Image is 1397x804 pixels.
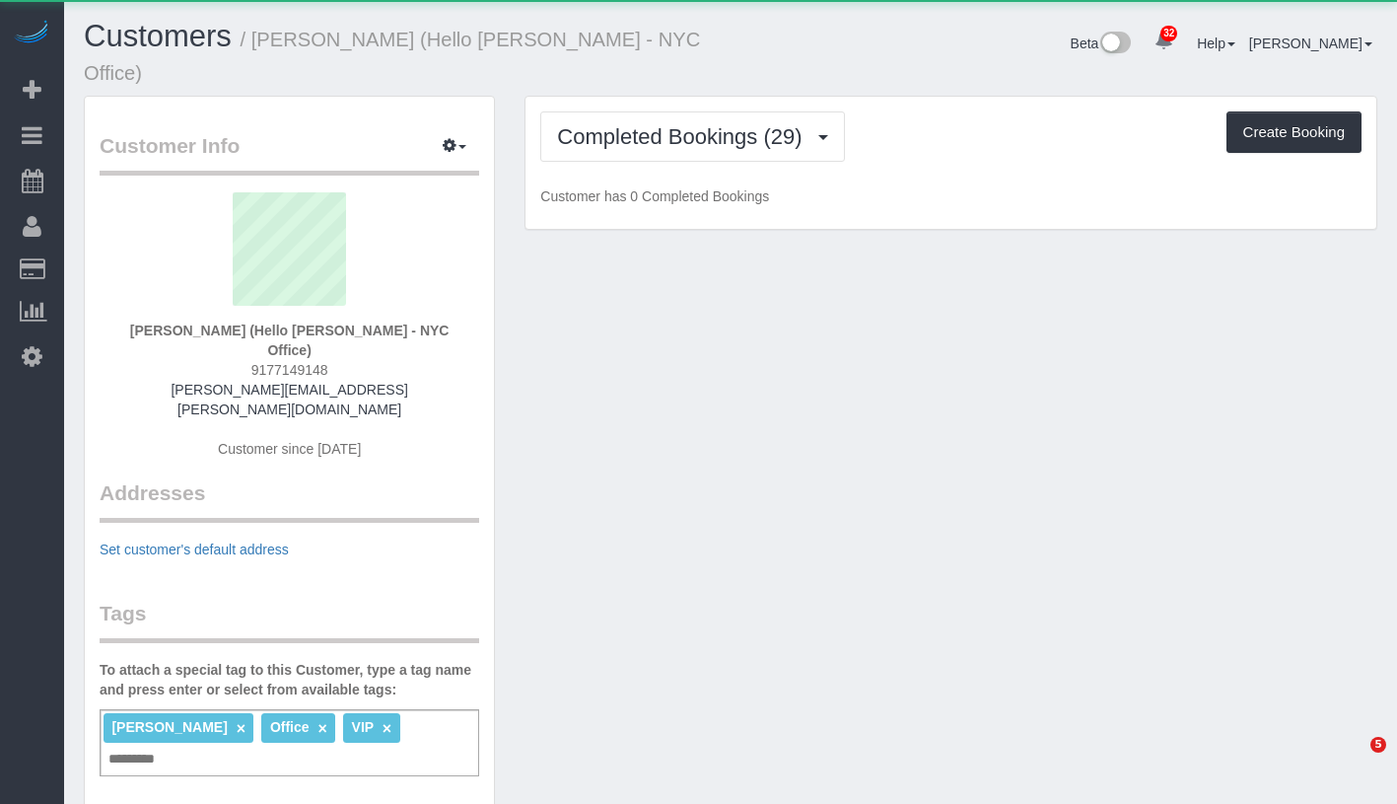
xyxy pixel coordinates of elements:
[84,29,700,84] small: / [PERSON_NAME] (Hello [PERSON_NAME] - NYC Office)
[540,111,844,162] button: Completed Bookings (29)
[1160,26,1177,41] span: 32
[251,362,328,378] span: 9177149148
[383,720,391,737] a: ×
[111,719,227,735] span: [PERSON_NAME]
[317,720,326,737] a: ×
[100,660,479,699] label: To attach a special tag to this Customer, type a tag name and press enter or select from availabl...
[171,382,407,417] a: [PERSON_NAME][EMAIL_ADDRESS][PERSON_NAME][DOMAIN_NAME]
[1370,737,1386,753] span: 5
[1330,737,1377,784] iframe: Intercom live chat
[1098,32,1131,57] img: New interface
[100,599,479,643] legend: Tags
[270,719,310,735] span: Office
[130,323,450,358] strong: [PERSON_NAME] (Hello [PERSON_NAME] - NYC Office)
[352,719,374,735] span: VIP
[1197,36,1235,51] a: Help
[1249,36,1372,51] a: [PERSON_NAME]
[100,131,479,176] legend: Customer Info
[237,720,245,737] a: ×
[1071,36,1132,51] a: Beta
[1226,111,1362,153] button: Create Booking
[100,542,289,557] a: Set customer's default address
[12,20,51,47] img: Automaid Logo
[1145,20,1183,63] a: 32
[218,441,361,457] span: Customer since [DATE]
[540,186,1362,206] p: Customer has 0 Completed Bookings
[84,19,232,53] a: Customers
[557,124,811,149] span: Completed Bookings (29)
